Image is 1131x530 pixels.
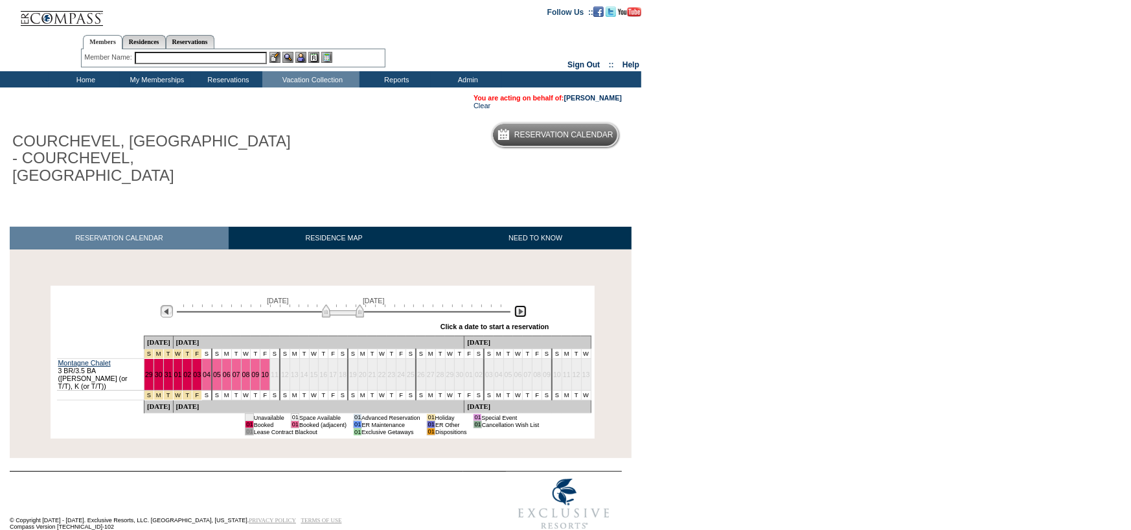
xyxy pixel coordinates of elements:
[361,421,420,428] td: ER Maintenance
[581,391,591,400] td: W
[426,391,435,400] td: M
[435,421,467,428] td: ER Other
[367,391,377,400] td: T
[494,349,503,359] td: M
[427,421,435,428] td: 01
[358,391,367,400] td: M
[280,391,290,400] td: S
[464,336,591,349] td: [DATE]
[593,7,604,15] a: Become our fan on Facebook
[309,391,319,400] td: W
[532,391,542,400] td: F
[609,60,614,69] span: ::
[145,371,153,378] a: 29
[514,305,527,317] img: Next
[387,391,396,400] td: T
[542,391,552,400] td: S
[212,391,222,400] td: S
[503,349,513,359] td: T
[367,349,377,359] td: T
[481,414,539,421] td: Special Event
[251,349,260,359] td: T
[439,227,632,249] a: NEED TO KNOW
[481,421,539,428] td: Cancellation Wish List
[532,359,542,391] td: 08
[445,349,455,359] td: W
[267,297,289,305] span: [DATE]
[253,414,284,421] td: Unavailable
[416,349,426,359] td: S
[571,359,581,391] td: 12
[262,71,360,87] td: Vacation Collection
[523,359,532,391] td: 07
[348,349,358,359] td: S
[166,35,214,49] a: Reservations
[427,428,435,435] td: 01
[455,391,464,400] td: T
[173,336,464,349] td: [DATE]
[144,391,154,400] td: Spring Break Wk 4 2026 - Saturday to Saturday
[618,7,641,17] img: Subscribe to our YouTube Channel
[338,349,348,359] td: S
[552,349,562,359] td: S
[223,371,231,378] a: 06
[426,349,435,359] td: M
[363,297,385,305] span: [DATE]
[503,359,513,391] td: 05
[202,391,212,400] td: S
[377,349,387,359] td: W
[280,349,290,359] td: S
[406,391,416,400] td: S
[426,359,435,391] td: 27
[348,391,358,400] td: S
[445,359,455,391] td: 29
[163,391,173,400] td: Spring Break Wk 4 2026 - Saturday to Saturday
[173,400,464,413] td: [DATE]
[564,94,622,102] a: [PERSON_NAME]
[361,428,420,435] td: Exclusive Getaways
[83,35,122,49] a: Members
[523,391,532,400] td: T
[122,35,166,49] a: Residences
[290,349,299,359] td: M
[231,349,241,359] td: T
[270,391,280,400] td: S
[416,391,426,400] td: S
[299,421,347,428] td: Booked (adjacent)
[154,349,163,359] td: Spring Break Wk 4 2026 - Saturday to Saturday
[84,52,134,63] div: Member Name:
[144,336,173,349] td: [DATE]
[435,359,445,391] td: 28
[319,349,328,359] td: T
[229,227,440,249] a: RESIDENCE MAP
[474,102,490,109] a: Clear
[431,71,502,87] td: Admin
[251,371,259,378] a: 09
[328,359,338,391] td: 17
[435,391,445,400] td: T
[416,359,426,391] td: 26
[260,391,270,400] td: F
[319,391,328,400] td: T
[427,414,435,421] td: 01
[474,391,484,400] td: S
[440,323,549,330] div: Click a date to start a reservation
[193,371,201,378] a: 03
[562,349,571,359] td: M
[299,359,309,391] td: 14
[213,371,221,378] a: 05
[464,400,591,413] td: [DATE]
[474,414,481,421] td: 01
[144,349,154,359] td: Spring Break Wk 4 2026 - Saturday to Saturday
[183,391,192,400] td: Spring Break Wk 4 2026 - Saturday to Saturday
[396,359,406,391] td: 24
[183,371,191,378] a: 02
[173,391,183,400] td: Spring Break Wk 4 2026 - Saturday to Saturday
[532,349,542,359] td: F
[354,414,361,421] td: 01
[253,421,284,428] td: Booked
[435,349,445,359] td: T
[387,359,396,391] td: 23
[309,359,319,391] td: 15
[338,391,348,400] td: S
